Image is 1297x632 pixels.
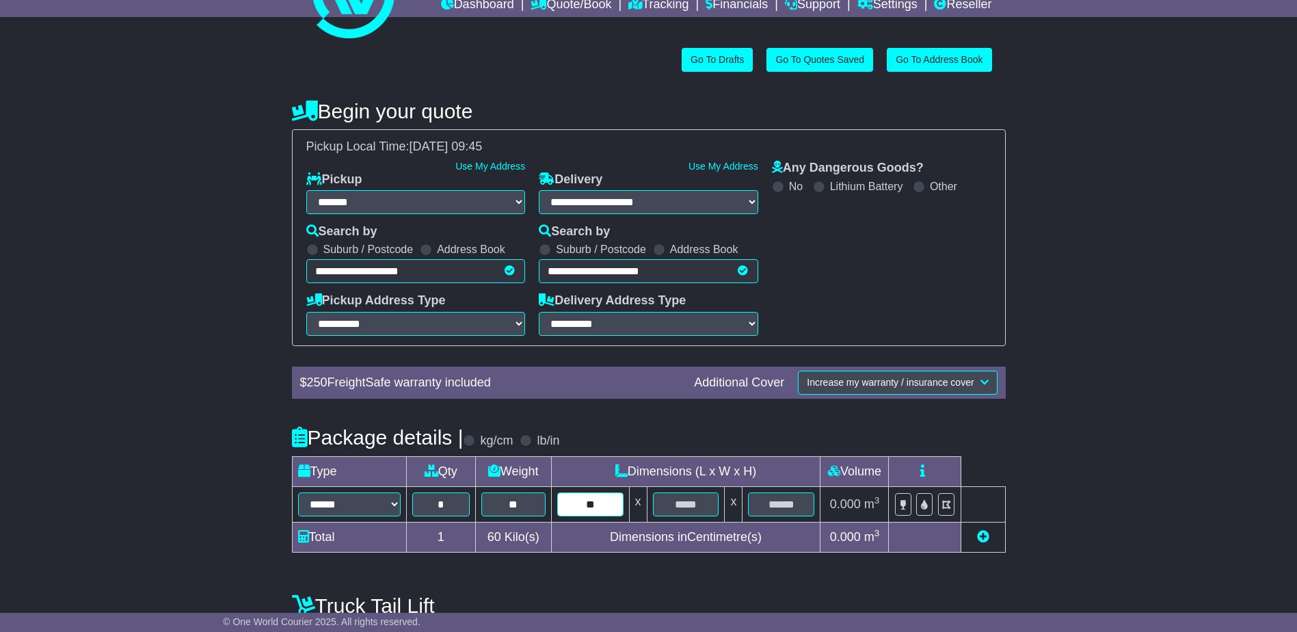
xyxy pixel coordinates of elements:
button: Increase my warranty / insurance cover [798,371,997,395]
h4: Package details | [292,426,464,449]
sup: 3 [874,528,880,538]
a: Add new item [977,530,989,544]
label: Delivery [539,172,602,187]
a: Use My Address [688,161,758,172]
h4: Begin your quote [292,100,1006,122]
label: Pickup [306,172,362,187]
label: Lithium Battery [830,180,903,193]
label: Search by [539,224,610,239]
div: Additional Cover [687,376,791,391]
label: kg/cm [480,434,513,449]
td: Total [292,522,406,552]
label: Other [930,180,957,193]
span: 0.000 [830,497,861,511]
label: Suburb / Postcode [556,243,646,256]
span: © One World Courier 2025. All rights reserved. [223,616,420,627]
td: Dimensions (L x W x H) [551,456,820,486]
div: Pickup Local Time: [299,140,998,155]
label: Address Book [670,243,738,256]
span: Increase my warranty / insurance cover [807,377,974,388]
a: Go To Drafts [682,48,753,72]
td: Qty [406,456,475,486]
td: x [629,486,647,522]
td: Type [292,456,406,486]
label: Any Dangerous Goods? [772,161,924,176]
sup: 3 [874,495,880,505]
span: 250 [307,376,327,389]
a: Go To Address Book [887,48,991,72]
span: m [864,530,880,544]
div: $ FreightSafe warranty included [293,376,688,391]
td: 1 [406,522,475,552]
span: 60 [487,530,501,544]
label: lb/in [537,434,559,449]
td: Volume [820,456,889,486]
h4: Truck Tail Lift [292,594,1006,617]
td: Weight [475,456,551,486]
a: Go To Quotes Saved [766,48,873,72]
label: Address Book [437,243,505,256]
td: Dimensions in Centimetre(s) [551,522,820,552]
td: Kilo(s) [475,522,551,552]
span: m [864,497,880,511]
a: Use My Address [455,161,525,172]
label: Suburb / Postcode [323,243,414,256]
label: Search by [306,224,377,239]
label: No [789,180,803,193]
label: Pickup Address Type [306,293,446,308]
span: 0.000 [830,530,861,544]
td: x [725,486,743,522]
span: [DATE] 09:45 [410,140,483,153]
label: Delivery Address Type [539,293,686,308]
